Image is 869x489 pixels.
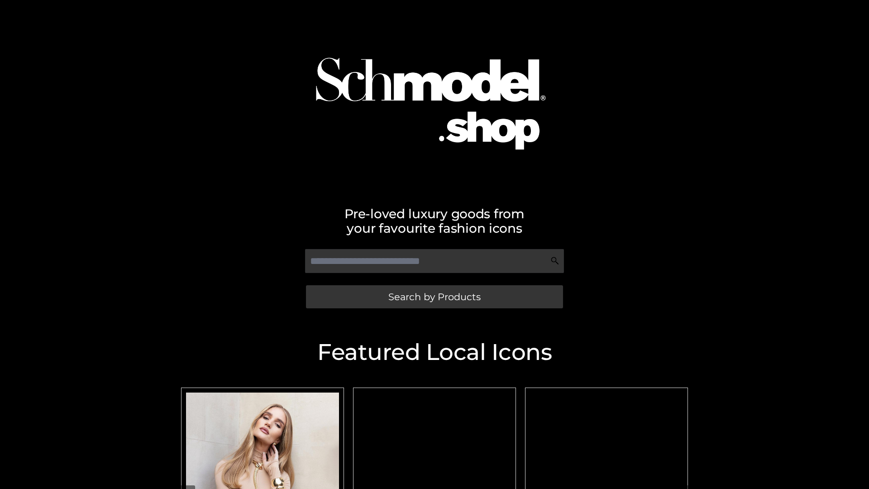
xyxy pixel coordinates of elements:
img: Search Icon [550,256,559,265]
h2: Pre-loved luxury goods from your favourite fashion icons [177,206,692,235]
a: Search by Products [306,285,563,308]
h2: Featured Local Icons​ [177,341,692,364]
span: Search by Products [388,292,481,302]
